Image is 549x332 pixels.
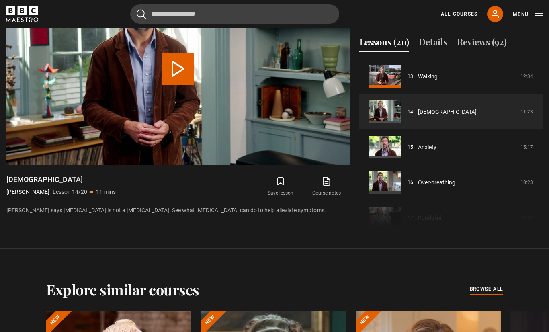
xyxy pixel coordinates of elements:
button: Save lesson [258,175,303,198]
a: Course notes [304,175,350,198]
button: Details [419,35,447,52]
h1: [DEMOGRAPHIC_DATA] [6,175,116,184]
button: Reviews (92) [457,35,507,52]
input: Search [130,4,339,24]
a: Anxiety [418,143,436,152]
button: Play Lesson Asthma [162,53,194,85]
a: [DEMOGRAPHIC_DATA] [418,108,477,116]
h2: Explore similar courses [46,281,199,298]
p: [PERSON_NAME] says [MEDICAL_DATA] is not a [MEDICAL_DATA]. See what [MEDICAL_DATA] can do to help... [6,206,350,215]
a: Over-breathing [418,178,455,187]
p: Lesson 14/20 [53,188,87,196]
p: [PERSON_NAME] [6,188,49,196]
button: Toggle navigation [513,10,543,18]
button: Lessons (20) [359,35,409,52]
button: Submit the search query [137,9,146,19]
svg: BBC Maestro [6,6,38,22]
a: browse all [470,285,503,294]
p: 11 mins [96,188,116,196]
span: browse all [470,285,503,293]
a: Walking [418,72,438,81]
a: All Courses [441,10,477,18]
